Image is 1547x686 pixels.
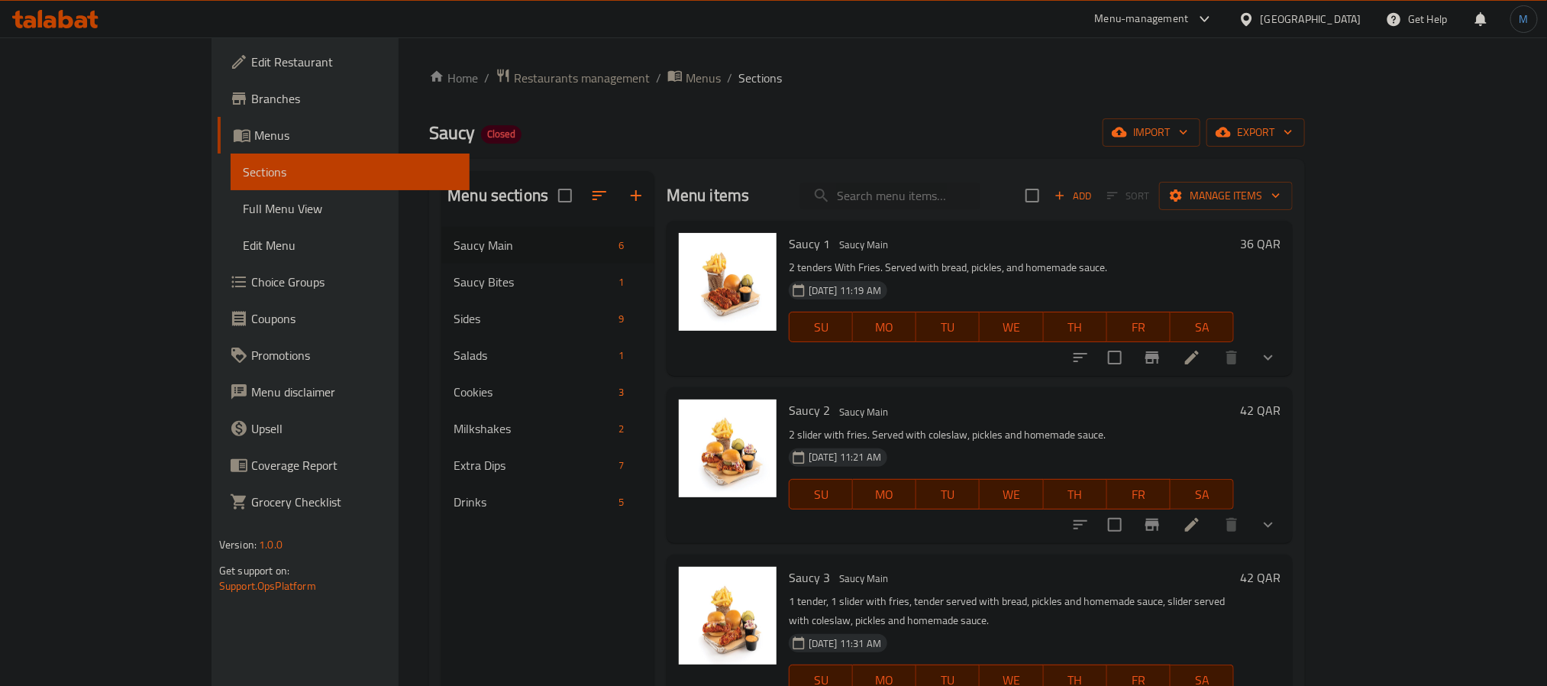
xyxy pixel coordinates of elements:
[853,479,916,510] button: MO
[789,312,853,342] button: SU
[1177,316,1228,338] span: SA
[251,346,457,364] span: Promotions
[612,238,630,253] span: 6
[218,44,470,80] a: Edit Restaurant
[454,419,612,438] div: Milkshakes
[612,309,630,328] div: items
[612,456,630,474] div: items
[1183,516,1201,534] a: Edit menu item
[1177,484,1228,506] span: SA
[218,264,470,300] a: Choice Groups
[1219,123,1293,142] span: export
[514,69,650,87] span: Restaurants management
[612,236,630,254] div: items
[231,190,470,227] a: Full Menu View
[679,233,777,331] img: Saucy 1
[1240,233,1281,254] h6: 36 QAR
[1050,484,1101,506] span: TH
[796,316,847,338] span: SU
[789,566,830,589] span: Saucy 3
[429,68,1305,88] nav: breadcrumb
[218,447,470,484] a: Coverage Report
[1259,348,1277,367] svg: Show Choices
[922,484,974,506] span: TU
[1113,316,1164,338] span: FR
[833,403,894,421] span: Saucy Main
[441,300,654,337] div: Sides9
[251,493,457,511] span: Grocery Checklist
[1206,118,1305,147] button: export
[1171,186,1281,205] span: Manage items
[1250,506,1287,543] button: show more
[1134,339,1171,376] button: Branch-specific-item
[218,80,470,117] a: Branches
[803,450,887,464] span: [DATE] 11:21 AM
[218,300,470,337] a: Coupons
[980,312,1043,342] button: WE
[454,309,612,328] span: Sides
[1240,400,1281,421] h6: 42 QAR
[612,385,630,400] span: 3
[254,126,457,144] span: Menus
[441,221,654,526] nav: Menu sections
[612,383,630,401] div: items
[1048,184,1097,208] button: Add
[679,400,777,497] img: Saucy 2
[796,484,847,506] span: SU
[441,410,654,447] div: Milkshakes2
[218,374,470,410] a: Menu disclaimer
[441,447,654,484] div: Extra Dips7
[454,273,612,291] span: Saucy Bites
[259,535,283,555] span: 1.0.0
[219,561,289,581] span: Get support on:
[243,236,457,254] span: Edit Menu
[803,636,887,651] span: [DATE] 11:31 AM
[219,576,316,596] a: Support.OpsPlatform
[454,236,612,254] span: Saucy Main
[656,69,661,87] li: /
[986,484,1037,506] span: WE
[1250,339,1287,376] button: show more
[612,273,630,291] div: items
[454,383,612,401] span: Cookies
[612,275,630,290] span: 1
[251,89,457,108] span: Branches
[1095,10,1189,28] div: Menu-management
[789,399,830,422] span: Saucy 2
[1048,184,1097,208] span: Add item
[1050,316,1101,338] span: TH
[549,180,581,212] span: Select all sections
[1044,479,1107,510] button: TH
[243,199,457,218] span: Full Menu View
[1159,182,1293,210] button: Manage items
[454,456,612,474] span: Extra Dips
[231,227,470,264] a: Edit Menu
[454,346,612,364] span: Salads
[679,567,777,665] img: Saucy 3
[441,337,654,374] div: Salads1
[667,184,750,207] h2: Menu items
[1261,11,1361,28] div: [GEOGRAPHIC_DATA]
[454,493,612,511] span: Drinks
[447,184,548,207] h2: Menu sections
[1107,479,1171,510] button: FR
[1134,506,1171,543] button: Branch-specific-item
[859,484,910,506] span: MO
[612,346,630,364] div: items
[789,479,853,510] button: SU
[803,283,887,298] span: [DATE] 11:19 AM
[612,422,630,436] span: 2
[1240,567,1281,588] h6: 42 QAR
[833,236,894,254] span: Saucy Main
[496,68,650,88] a: Restaurants management
[1103,118,1200,147] button: import
[1016,180,1048,212] span: Select section
[612,495,630,510] span: 5
[612,419,630,438] div: items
